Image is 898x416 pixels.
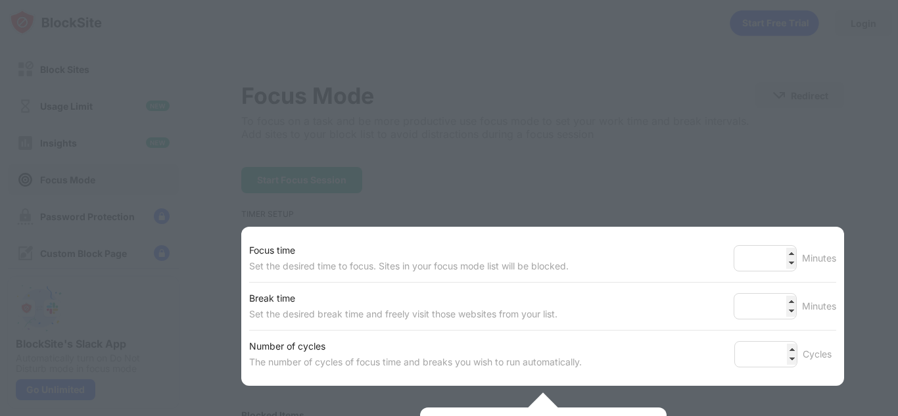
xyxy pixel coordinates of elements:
div: Focus time [249,243,569,258]
div: Cycles [803,346,836,362]
div: Minutes [802,298,836,314]
div: Break time [249,290,557,306]
div: Set the desired break time and freely visit those websites from your list. [249,306,557,322]
div: Set the desired time to focus. Sites in your focus mode list will be blocked. [249,258,569,274]
div: Minutes [802,250,836,266]
div: The number of cycles of focus time and breaks you wish to run automatically. [249,354,582,370]
div: Number of cycles [249,338,582,354]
